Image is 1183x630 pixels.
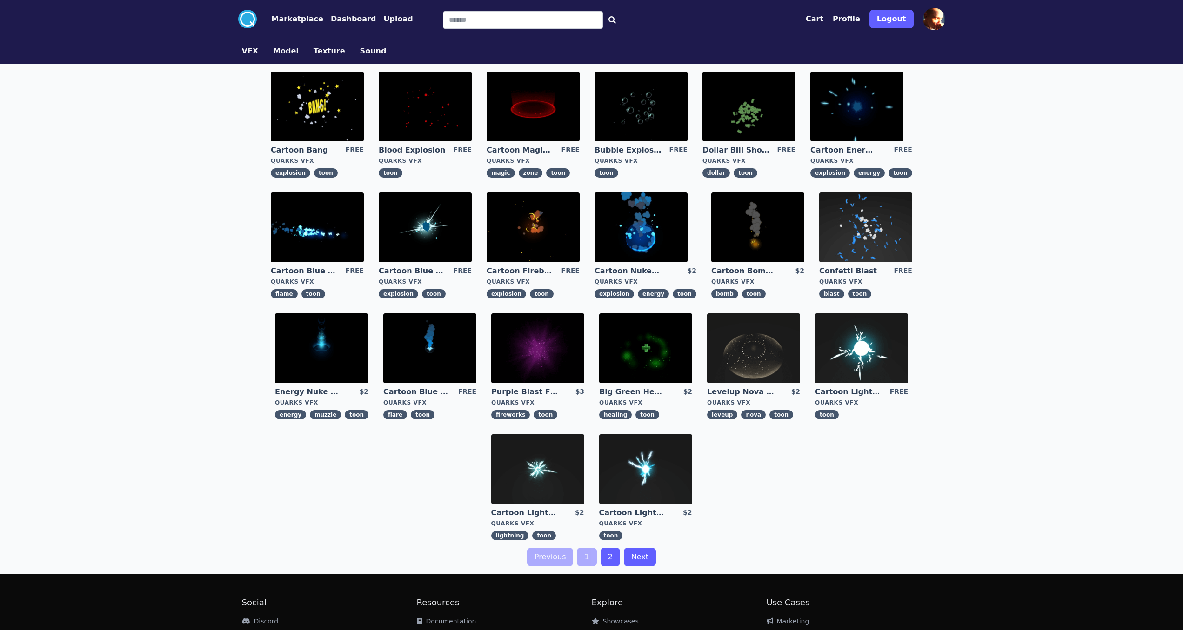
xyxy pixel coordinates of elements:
[894,266,912,276] div: FREE
[379,278,472,285] div: Quarks VFX
[310,410,341,419] span: muzzle
[487,289,526,298] span: explosion
[353,46,394,57] a: Sound
[575,508,584,518] div: $2
[491,531,529,540] span: lightning
[383,399,476,406] div: Quarks VFX
[271,157,364,165] div: Quarks VFX
[491,387,558,397] a: Purple Blast Fireworks
[795,266,804,276] div: $2
[638,289,669,298] span: energy
[379,192,472,262] img: imgAlt
[923,8,945,30] img: profile
[683,508,692,518] div: $2
[383,410,407,419] span: flare
[443,11,603,29] input: Search
[769,410,793,419] span: toon
[417,596,592,609] h2: Resources
[519,168,543,178] span: zone
[561,266,580,276] div: FREE
[491,399,584,406] div: Quarks VFX
[819,192,912,262] img: imgAlt
[360,387,368,397] div: $2
[819,266,886,276] a: Confetti Blast
[741,410,766,419] span: nova
[635,410,659,419] span: toon
[383,387,450,397] a: Cartoon Blue Flare
[379,145,446,155] a: Blood Explosion
[271,145,338,155] a: Cartoon Bang
[257,13,323,25] a: Marketplace
[383,13,413,25] button: Upload
[379,266,446,276] a: Cartoon Blue Gas Explosion
[301,289,325,298] span: toon
[275,313,368,383] img: imgAlt
[454,145,472,155] div: FREE
[702,157,795,165] div: Quarks VFX
[595,289,634,298] span: explosion
[272,13,323,25] button: Marketplace
[242,596,417,609] h2: Social
[711,278,804,285] div: Quarks VFX
[275,410,306,419] span: energy
[242,617,279,625] a: Discord
[271,192,364,262] img: imgAlt
[707,387,774,397] a: Levelup Nova Effect
[487,168,515,178] span: magic
[411,410,434,419] span: toon
[592,617,639,625] a: Showcases
[458,387,476,397] div: FREE
[673,289,696,298] span: toon
[810,145,877,155] a: Cartoon Energy Explosion
[422,289,446,298] span: toon
[707,313,800,383] img: imgAlt
[777,145,795,155] div: FREE
[833,13,860,25] a: Profile
[376,13,413,25] a: Upload
[595,145,662,155] a: Bubble Explosion
[702,145,769,155] a: Dollar Bill Shower
[379,168,402,178] span: toon
[314,46,345,57] button: Texture
[234,46,266,57] a: VFX
[595,266,662,276] a: Cartoon Nuke Energy Explosion
[869,10,914,28] button: Logout
[599,434,692,504] img: imgAlt
[360,46,387,57] button: Sound
[487,192,580,262] img: imgAlt
[711,266,778,276] a: Cartoon Bomb Fuse
[595,278,696,285] div: Quarks VFX
[707,410,737,419] span: leveup
[890,387,908,397] div: FREE
[595,157,688,165] div: Quarks VFX
[707,399,800,406] div: Quarks VFX
[271,278,364,285] div: Quarks VFX
[683,387,692,397] div: $2
[767,596,942,609] h2: Use Cases
[379,157,472,165] div: Quarks VFX
[702,168,730,178] span: dollar
[275,399,368,406] div: Quarks VFX
[599,508,666,518] a: Cartoon Lightning Ball with Bloom
[599,520,692,527] div: Quarks VFX
[271,72,364,141] img: imgAlt
[491,520,584,527] div: Quarks VFX
[869,6,914,32] a: Logout
[819,278,912,285] div: Quarks VFX
[848,289,872,298] span: toon
[331,13,376,25] button: Dashboard
[491,434,584,504] img: imgAlt
[561,145,580,155] div: FREE
[271,289,298,298] span: flame
[273,46,299,57] button: Model
[575,387,584,397] div: $3
[527,548,574,566] a: Previous
[417,617,476,625] a: Documentation
[669,145,688,155] div: FREE
[819,289,844,298] span: blast
[271,168,310,178] span: explosion
[379,72,472,141] img: imgAlt
[810,168,850,178] span: explosion
[491,508,558,518] a: Cartoon Lightning Ball Explosion
[599,387,666,397] a: Big Green Healing Effect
